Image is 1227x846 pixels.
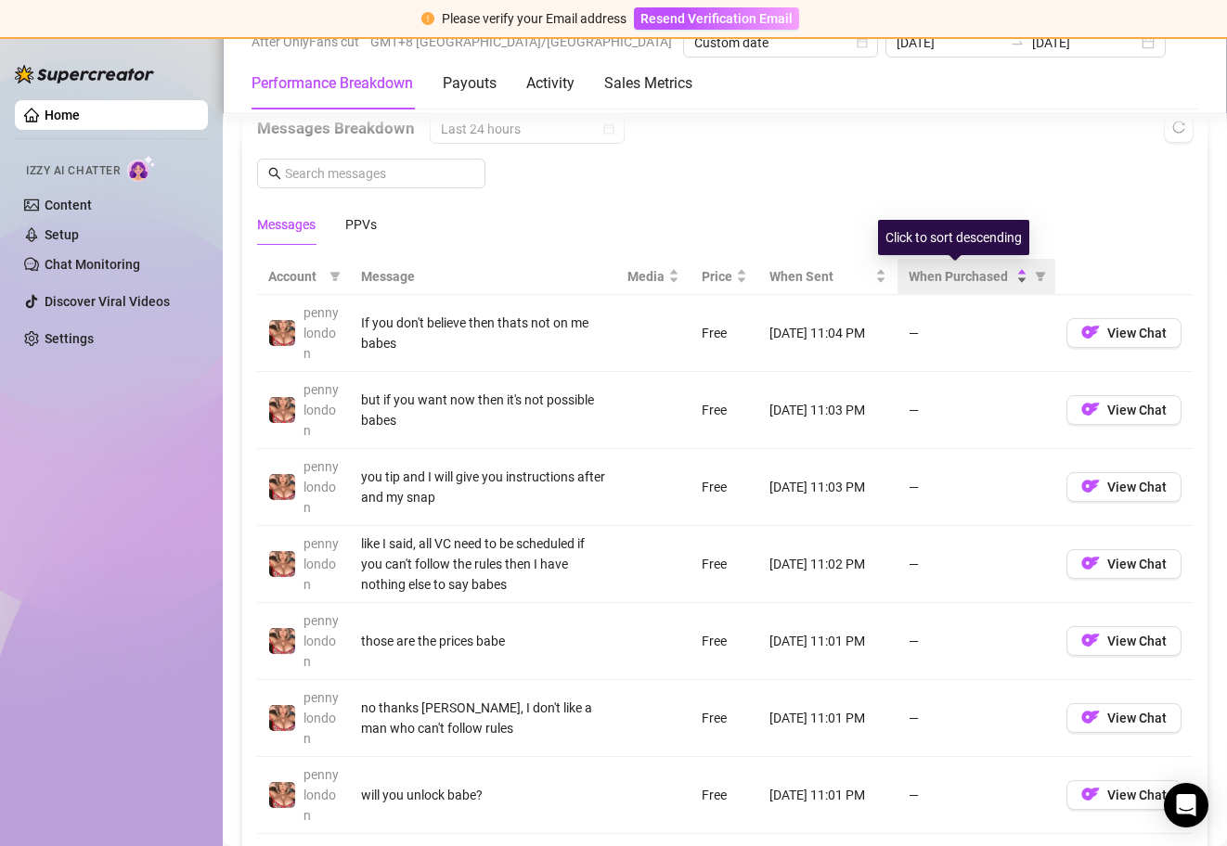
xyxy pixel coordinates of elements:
[326,263,344,290] span: filter
[1066,637,1182,652] a: OFView Chat
[45,198,92,212] a: Content
[441,115,613,143] span: Last 24 hours
[691,526,758,603] td: Free
[604,72,692,95] div: Sales Metrics
[898,526,1055,603] td: —
[269,628,295,654] img: pennylondon
[361,533,605,595] div: like I said, all VC need to be scheduled if you can't follow the rules then I have nothing else t...
[758,757,898,834] td: [DATE] 11:01 PM
[1107,788,1167,802] span: View Chat
[898,757,1055,834] td: —
[361,631,605,651] div: those are the prices babe
[269,705,295,731] img: pennylondon
[304,690,339,746] span: pennylondon
[1035,271,1046,282] span: filter
[898,449,1055,526] td: —
[691,680,758,757] td: Free
[691,603,758,680] td: Free
[361,467,605,507] div: you tip and I will give you instructions after and my snap
[616,259,691,295] th: Media
[304,305,339,361] span: pennylondon
[1066,395,1182,425] button: OFView Chat
[269,782,295,808] img: pennylondon
[1164,783,1208,827] div: Open Intercom Messenger
[361,698,605,738] div: no thanks [PERSON_NAME], I don't like a man who can't follow rules
[45,227,79,242] a: Setup
[304,767,339,823] span: pennylondon
[269,551,295,577] img: pennylondon
[1081,323,1100,341] img: OF
[691,449,758,526] td: Free
[345,214,377,235] div: PPVs
[443,72,497,95] div: Payouts
[1172,121,1185,134] span: reload
[898,680,1055,757] td: —
[526,72,575,95] div: Activity
[45,294,170,309] a: Discover Viral Videos
[15,65,154,83] img: logo-BBDzfeDw.svg
[442,8,626,29] div: Please verify your Email address
[421,12,434,25] span: exclamation-circle
[1066,329,1182,344] a: OFView Chat
[1107,326,1167,340] span: View Chat
[1032,32,1138,53] input: End date
[257,114,1193,144] div: Messages Breakdown
[304,613,339,669] span: pennylondon
[691,295,758,372] td: Free
[45,108,80,122] a: Home
[1066,472,1182,502] button: OFView Chat
[1010,35,1025,50] span: to
[257,214,316,235] div: Messages
[758,526,898,603] td: [DATE] 11:02 PM
[1081,554,1100,572] img: OF
[1081,631,1100,649] img: OF
[702,266,732,287] span: Price
[1066,318,1182,348] button: OFView Chat
[1066,626,1182,656] button: OFView Chat
[1066,714,1182,729] a: OFView Chat
[1107,634,1167,648] span: View Chat
[268,167,281,180] span: search
[350,259,616,295] th: Message
[694,29,867,57] span: Custom date
[758,372,898,449] td: [DATE] 11:03 PM
[1081,785,1100,803] img: OF
[1031,263,1050,290] span: filter
[897,32,1002,53] input: Start date
[603,123,614,135] span: calendar
[1081,708,1100,726] img: OF
[26,162,120,180] span: Izzy AI Chatter
[898,295,1055,372] td: —
[1066,780,1182,810] button: OFView Chat
[878,220,1029,255] div: Click to sort descending
[329,271,341,282] span: filter
[252,28,359,56] span: After OnlyFans cut
[627,266,665,287] span: Media
[304,459,339,515] span: pennylondon
[304,536,339,592] span: pennylondon
[1107,403,1167,417] span: View Chat
[691,372,758,449] td: Free
[758,449,898,526] td: [DATE] 11:03 PM
[691,259,758,295] th: Price
[1107,711,1167,725] span: View Chat
[898,372,1055,449] td: —
[898,603,1055,680] td: —
[1010,35,1025,50] span: swap-right
[361,313,605,353] div: If you don't believe then thats not on me babes
[758,259,898,295] th: When Sent
[370,28,672,56] span: GMT+8 [GEOGRAPHIC_DATA]/[GEOGRAPHIC_DATA]
[1066,703,1182,733] button: OFView Chat
[1066,791,1182,806] a: OFView Chat
[898,259,1055,295] th: When Purchased
[45,331,94,346] a: Settings
[758,603,898,680] td: [DATE] 11:01 PM
[285,163,474,184] input: Search messages
[634,7,799,30] button: Resend Verification Email
[1107,480,1167,494] span: View Chat
[127,155,156,182] img: AI Chatter
[269,320,295,346] img: pennylondon
[304,382,339,438] span: pennylondon
[1081,477,1100,495] img: OF
[1066,483,1182,498] a: OFView Chat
